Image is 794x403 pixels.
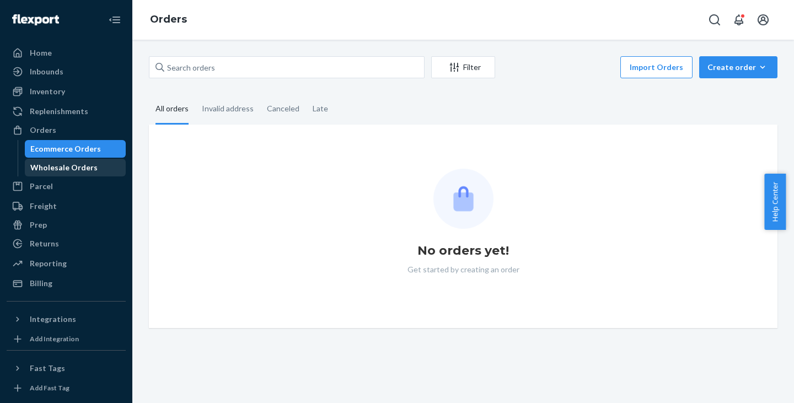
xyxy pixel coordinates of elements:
[764,174,786,230] button: Help Center
[30,258,67,269] div: Reporting
[7,359,126,377] button: Fast Tags
[12,14,59,25] img: Flexport logo
[7,332,126,346] a: Add Integration
[30,106,88,117] div: Replenishments
[7,83,126,100] a: Inventory
[417,242,509,260] h1: No orders yet!
[30,334,79,343] div: Add Integration
[30,219,47,230] div: Prep
[150,13,187,25] a: Orders
[704,9,726,31] button: Open Search Box
[7,121,126,139] a: Orders
[313,94,328,123] div: Late
[30,238,59,249] div: Returns
[432,62,495,73] div: Filter
[25,140,126,158] a: Ecommerce Orders
[30,278,52,289] div: Billing
[7,381,126,395] a: Add Fast Tag
[620,56,693,78] button: Import Orders
[707,62,769,73] div: Create order
[7,216,126,234] a: Prep
[141,4,196,36] ol: breadcrumbs
[7,63,126,80] a: Inbounds
[104,9,126,31] button: Close Navigation
[7,310,126,328] button: Integrations
[30,143,101,154] div: Ecommerce Orders
[7,275,126,292] a: Billing
[7,178,126,195] a: Parcel
[202,94,254,123] div: Invalid address
[30,86,65,97] div: Inventory
[149,56,425,78] input: Search orders
[433,169,493,229] img: Empty list
[25,159,126,176] a: Wholesale Orders
[728,9,750,31] button: Open notifications
[7,44,126,62] a: Home
[699,56,777,78] button: Create order
[7,235,126,252] a: Returns
[30,201,57,212] div: Freight
[30,47,52,58] div: Home
[7,197,126,215] a: Freight
[752,9,774,31] button: Open account menu
[30,383,69,393] div: Add Fast Tag
[30,125,56,136] div: Orders
[30,162,98,173] div: Wholesale Orders
[30,66,63,77] div: Inbounds
[155,94,189,125] div: All orders
[30,314,76,325] div: Integrations
[431,56,495,78] button: Filter
[407,264,519,275] p: Get started by creating an order
[267,94,299,123] div: Canceled
[7,103,126,120] a: Replenishments
[30,363,65,374] div: Fast Tags
[30,181,53,192] div: Parcel
[7,255,126,272] a: Reporting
